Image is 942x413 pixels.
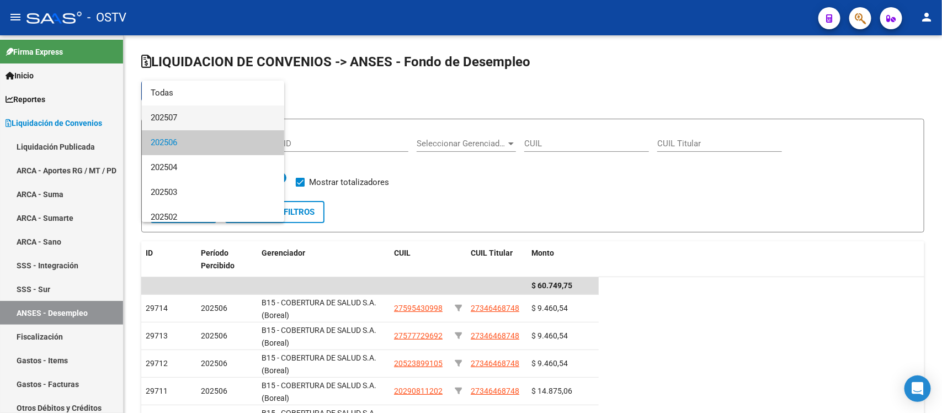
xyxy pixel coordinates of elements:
[151,205,275,230] span: 202502
[151,180,275,205] span: 202503
[151,105,275,130] span: 202507
[151,130,275,155] span: 202506
[151,155,275,180] span: 202504
[151,81,275,105] span: Todas
[904,375,931,402] div: Open Intercom Messenger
